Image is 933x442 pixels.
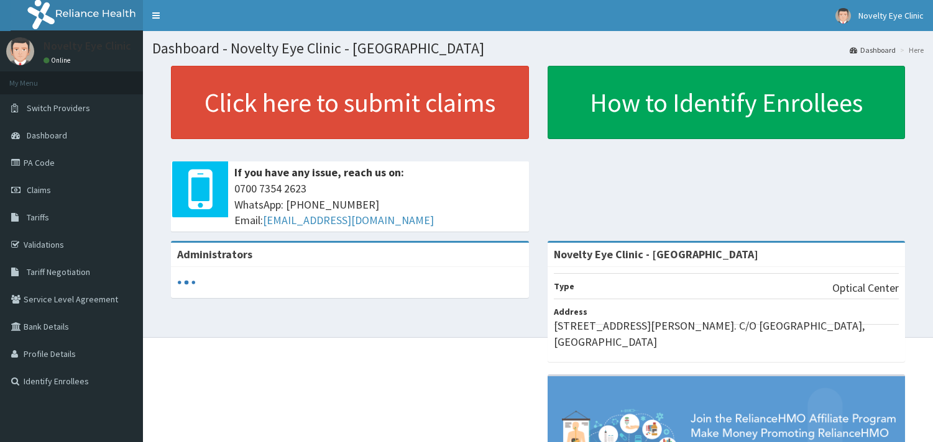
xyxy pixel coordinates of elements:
span: Claims [27,184,51,196]
span: Dashboard [27,130,67,141]
p: [STREET_ADDRESS][PERSON_NAME]. C/O [GEOGRAPHIC_DATA], [GEOGRAPHIC_DATA] [554,318,899,350]
a: [EMAIL_ADDRESS][DOMAIN_NAME] [263,213,434,227]
strong: Novelty Eye Clinic - [GEOGRAPHIC_DATA] [554,247,758,261]
span: Switch Providers [27,102,90,114]
svg: audio-loading [177,273,196,292]
a: Dashboard [850,45,896,55]
a: How to Identify Enrollees [548,66,906,139]
li: Here [897,45,924,55]
b: Type [554,281,574,292]
p: Novelty Eye Clinic [44,40,131,52]
p: Optical Center [832,280,899,296]
b: Address [554,306,587,317]
b: If you have any issue, reach us on: [234,165,404,179]
h1: Dashboard - Novelty Eye Clinic - [GEOGRAPHIC_DATA] [152,40,924,56]
span: Tariffs [27,212,49,223]
span: 0700 7354 2623 WhatsApp: [PHONE_NUMBER] Email: [234,181,523,228]
img: User Image [835,8,851,24]
span: Novelty Eye Clinic [858,10,924,21]
a: Click here to submit claims [171,66,529,139]
img: User Image [6,37,34,65]
b: Administrators [177,247,252,261]
a: Online [44,56,73,65]
span: Tariff Negotiation [27,266,90,277]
